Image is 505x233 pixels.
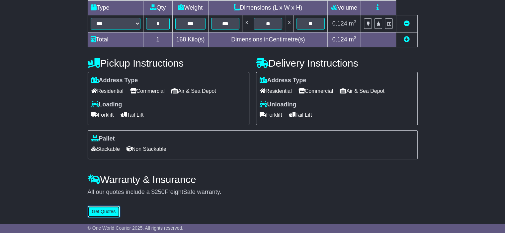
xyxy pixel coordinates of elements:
[332,36,347,43] span: 0.124
[172,32,208,47] td: Kilo(s)
[143,32,172,47] td: 1
[289,110,312,120] span: Tail Lift
[88,225,184,231] span: © One World Courier 2025. All rights reserved.
[88,1,143,15] td: Type
[121,110,144,120] span: Tail Lift
[354,19,357,24] sup: 3
[88,206,120,217] button: Get Quotes
[91,144,120,154] span: Stackable
[91,101,122,108] label: Loading
[88,189,418,196] div: All our quotes include a $ FreightSafe warranty.
[404,20,410,27] a: Remove this item
[208,1,327,15] td: Dimensions (L x W x H)
[285,15,294,32] td: x
[88,58,249,69] h4: Pickup Instructions
[242,15,251,32] td: x
[155,189,165,195] span: 250
[91,86,124,96] span: Residential
[404,36,410,43] a: Add new item
[208,32,327,47] td: Dimensions in Centimetre(s)
[256,58,418,69] h4: Delivery Instructions
[260,77,306,84] label: Address Type
[340,86,384,96] span: Air & Sea Depot
[171,86,216,96] span: Air & Sea Depot
[332,20,347,27] span: 0.124
[260,101,296,108] label: Unloading
[349,20,357,27] span: m
[260,86,292,96] span: Residential
[91,135,115,143] label: Pallet
[298,86,333,96] span: Commercial
[354,35,357,40] sup: 3
[349,36,357,43] span: m
[130,86,165,96] span: Commercial
[88,174,418,185] h4: Warranty & Insurance
[91,77,138,84] label: Address Type
[176,36,186,43] span: 168
[143,1,172,15] td: Qty
[328,1,361,15] td: Volume
[91,110,114,120] span: Forklift
[260,110,282,120] span: Forklift
[88,32,143,47] td: Total
[172,1,208,15] td: Weight
[126,144,166,154] span: Non Stackable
